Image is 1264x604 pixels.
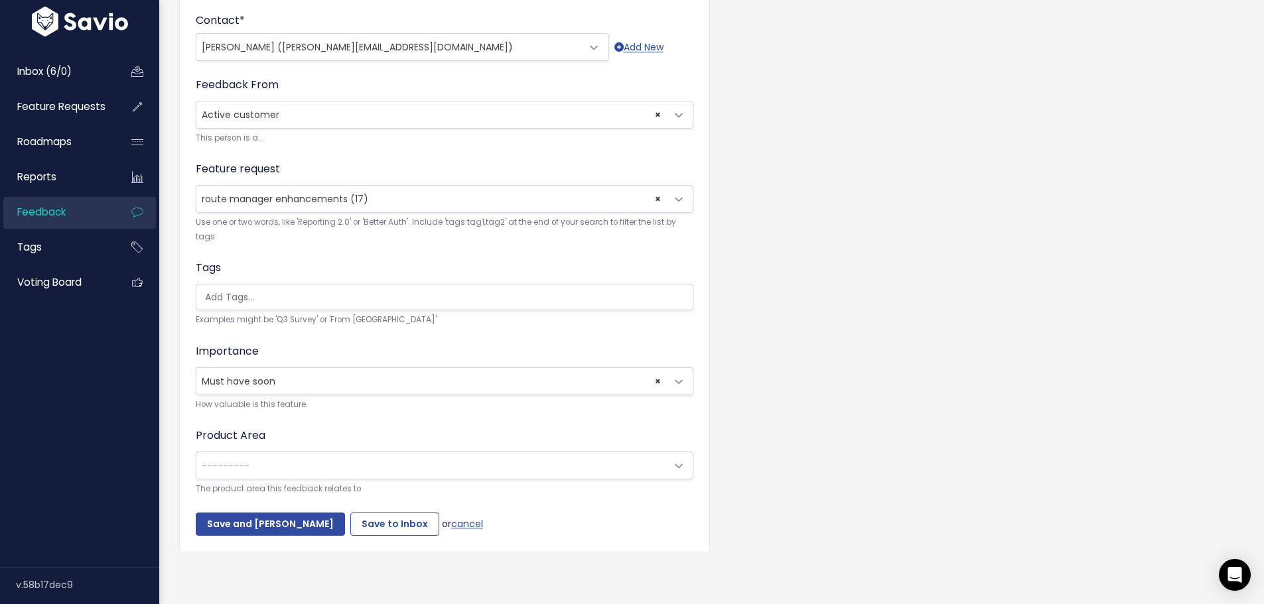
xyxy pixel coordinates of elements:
a: cancel [451,516,483,530]
div: Open Intercom Messenger [1219,559,1251,591]
input: Add Tags... [200,290,688,304]
small: Examples might be 'Q3 Survey' or 'From [GEOGRAPHIC_DATA]' [196,313,693,327]
a: Reports [3,162,110,192]
label: Product Area [196,428,265,444]
small: The product area this feedback relates to [196,482,693,496]
span: Active customer [196,101,666,128]
span: Roadmaps [17,135,72,149]
input: Save and [PERSON_NAME] [196,513,345,536]
a: Feature Requests [3,91,110,122]
span: Reports [17,170,56,184]
span: --------- [202,459,249,472]
span: Feedback [17,205,66,219]
a: Add New [614,39,664,56]
a: Feedback [3,197,110,227]
small: How valuable is this feature [196,398,693,412]
a: Tags [3,232,110,263]
a: Roadmaps [3,127,110,157]
span: Feature Requests [17,99,105,113]
div: v.58b17dec9 [16,568,159,602]
small: Use one or two words, like 'Reporting 2.0' or 'Better Auth'. Include 'tags:tag1,tag2' at the end ... [196,215,693,244]
span: × [655,186,661,212]
span: Active customer [196,101,693,129]
a: Voting Board [3,267,110,298]
span: Inbox (6/0) [17,64,72,78]
label: Tags [196,260,221,276]
span: Nick Nabhan (nick@sswr.com) [196,33,609,61]
span: route manager enhancements (17) [202,192,368,206]
label: Contact [196,13,245,29]
a: Inbox (6/0) [3,56,110,87]
label: Feedback From [196,77,279,93]
label: Feature request [196,161,280,177]
span: Must have soon [196,368,666,394]
small: This person is a... [196,131,693,145]
span: Tags [17,240,42,254]
span: × [655,368,661,394]
span: [PERSON_NAME] ([PERSON_NAME][EMAIL_ADDRESS][DOMAIN_NAME]) [202,40,513,54]
img: logo-white.9d6f32f41409.svg [29,7,131,36]
span: Voting Board [17,275,82,289]
input: Save to Inbox [350,513,439,536]
label: Importance [196,343,259,359]
span: Nick Nabhan (nick@sswr.com) [196,34,582,60]
span: × [655,101,661,128]
span: Must have soon [196,367,693,395]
